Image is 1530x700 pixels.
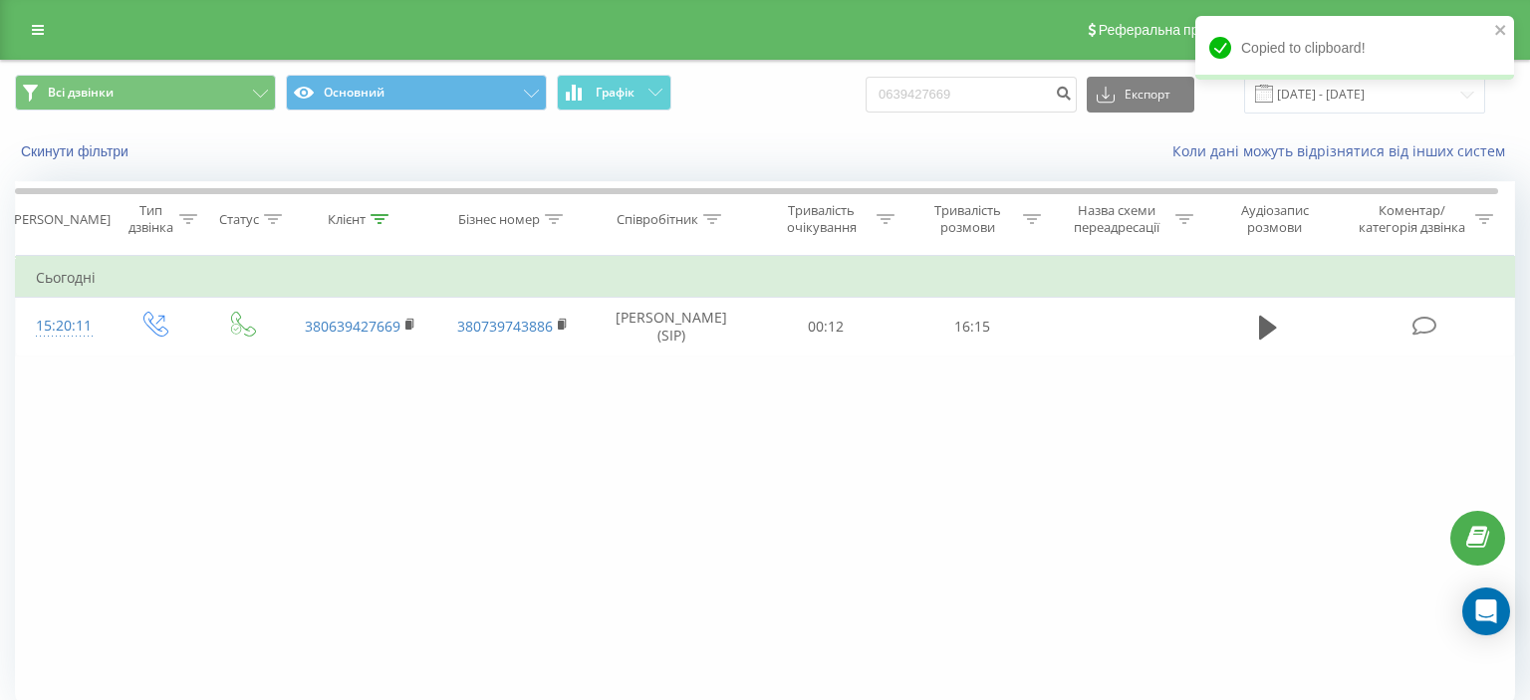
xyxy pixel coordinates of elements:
[771,202,872,236] div: Тривалість очікування
[899,298,1046,355] td: 16:15
[328,211,366,228] div: Клієнт
[617,211,698,228] div: Співробітник
[866,77,1077,113] input: Пошук за номером
[10,211,111,228] div: [PERSON_NAME]
[1087,77,1194,113] button: Експорт
[1099,22,1245,38] span: Реферальна програма
[1064,202,1170,236] div: Назва схеми переадресації
[1354,202,1470,236] div: Коментар/категорія дзвінка
[557,75,671,111] button: Графік
[1462,587,1510,635] div: Open Intercom Messenger
[1216,202,1334,236] div: Аудіозапис розмови
[15,75,276,111] button: Всі дзвінки
[16,258,1515,298] td: Сьогодні
[48,85,114,101] span: Всі дзвінки
[917,202,1018,236] div: Тривалість розмови
[36,307,90,346] div: 15:20:11
[15,142,138,160] button: Скинути фільтри
[305,317,400,336] a: 380639427669
[753,298,899,355] td: 00:12
[1172,141,1515,160] a: Коли дані можуть відрізнятися вiд інших систем
[219,211,259,228] div: Статус
[458,211,540,228] div: Бізнес номер
[596,86,635,100] span: Графік
[127,202,174,236] div: Тип дзвінка
[457,317,553,336] a: 380739743886
[286,75,547,111] button: Основний
[1195,16,1514,80] div: Copied to clipboard!
[1494,22,1508,41] button: close
[589,298,753,355] td: [PERSON_NAME] (SIP)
